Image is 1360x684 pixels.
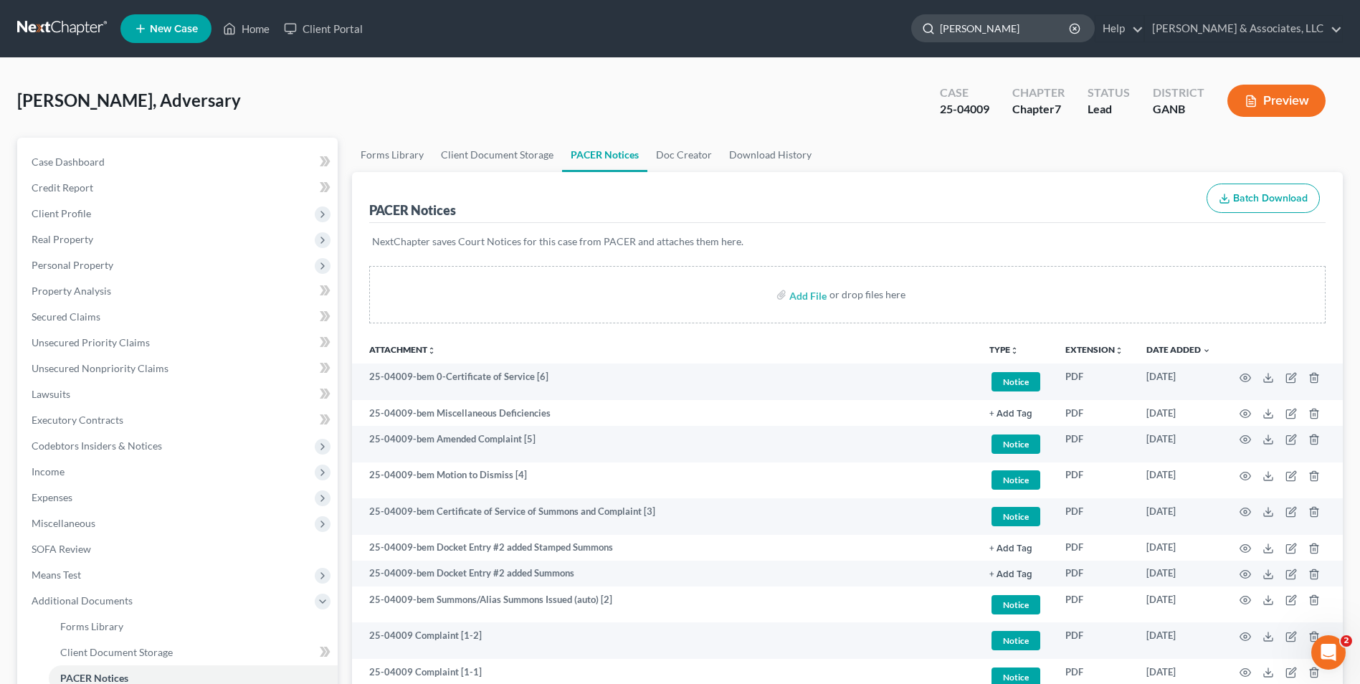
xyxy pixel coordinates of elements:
i: unfold_more [427,346,436,355]
a: Forms Library [49,614,338,640]
a: Forms Library [352,138,432,172]
div: Lead [1088,101,1130,118]
a: Notice [989,505,1042,528]
span: Client Document Storage [60,646,173,658]
span: Property Analysis [32,285,111,297]
span: Credit Report [32,181,93,194]
span: Means Test [32,569,81,581]
span: Notice [992,631,1040,650]
input: Search by name... [940,15,1071,42]
a: Lawsuits [20,381,338,407]
span: Income [32,465,65,478]
td: [DATE] [1135,426,1222,462]
td: PDF [1054,400,1135,426]
a: Client Document Storage [432,138,562,172]
td: 25-04009-bem Summons/Alias Summons Issued (auto) [2] [352,586,978,623]
a: Notice [989,370,1042,394]
a: Notice [989,593,1042,617]
div: GANB [1153,101,1204,118]
a: + Add Tag [989,541,1042,554]
span: Forms Library [60,620,123,632]
td: 25-04009 Complaint [1-2] [352,622,978,659]
div: PACER Notices [369,201,456,219]
a: Notice [989,432,1042,456]
span: Unsecured Priority Claims [32,336,150,348]
a: PACER Notices [562,138,647,172]
a: Unsecured Priority Claims [20,330,338,356]
a: Date Added expand_more [1146,344,1211,355]
span: 7 [1055,102,1061,115]
a: [PERSON_NAME] & Associates, LLC [1145,16,1342,42]
td: [DATE] [1135,498,1222,535]
a: Download History [721,138,820,172]
td: 25-04009-bem Amended Complaint [5] [352,426,978,462]
a: Notice [989,629,1042,652]
button: + Add Tag [989,570,1032,579]
td: 25-04009-bem Docket Entry #2 added Summons [352,561,978,586]
td: [DATE] [1135,364,1222,400]
a: Doc Creator [647,138,721,172]
span: Notice [992,434,1040,454]
span: [PERSON_NAME], Adversary [17,90,241,110]
td: PDF [1054,364,1135,400]
div: or drop files here [829,288,905,302]
td: 25-04009-bem 0-Certificate of Service [6] [352,364,978,400]
td: [DATE] [1135,462,1222,499]
td: PDF [1054,498,1135,535]
a: Extensionunfold_more [1065,344,1123,355]
td: [DATE] [1135,400,1222,426]
a: Executory Contracts [20,407,338,433]
button: TYPEunfold_more [989,346,1019,355]
div: Chapter [1012,101,1065,118]
a: Property Analysis [20,278,338,304]
span: Case Dashboard [32,156,105,168]
span: PACER Notices [60,672,128,684]
a: Credit Report [20,175,338,201]
button: + Add Tag [989,409,1032,419]
a: Home [216,16,277,42]
a: Case Dashboard [20,149,338,175]
td: [DATE] [1135,561,1222,586]
span: Notice [992,595,1040,614]
td: [DATE] [1135,586,1222,623]
span: Unsecured Nonpriority Claims [32,362,168,374]
a: Client Document Storage [49,640,338,665]
span: Miscellaneous [32,517,95,529]
span: Personal Property [32,259,113,271]
td: PDF [1054,622,1135,659]
span: Secured Claims [32,310,100,323]
span: New Case [150,24,198,34]
div: 25-04009 [940,101,989,118]
span: 2 [1341,635,1352,647]
a: Notice [989,468,1042,492]
span: SOFA Review [32,543,91,555]
td: PDF [1054,586,1135,623]
span: Executory Contracts [32,414,123,426]
a: Attachmentunfold_more [369,344,436,355]
i: unfold_more [1010,346,1019,355]
a: + Add Tag [989,566,1042,580]
div: Status [1088,85,1130,101]
a: Unsecured Nonpriority Claims [20,356,338,381]
span: Batch Download [1233,192,1308,204]
div: Case [940,85,989,101]
button: + Add Tag [989,544,1032,554]
span: Lawsuits [32,388,70,400]
td: [DATE] [1135,535,1222,561]
span: Real Property [32,233,93,245]
td: PDF [1054,462,1135,499]
span: Codebtors Insiders & Notices [32,440,162,452]
span: Expenses [32,491,72,503]
span: Additional Documents [32,594,133,607]
a: Secured Claims [20,304,338,330]
span: Notice [992,470,1040,490]
td: PDF [1054,535,1135,561]
span: Notice [992,507,1040,526]
p: NextChapter saves Court Notices for this case from PACER and attaches them here. [372,234,1323,249]
span: Client Profile [32,207,91,219]
td: [DATE] [1135,622,1222,659]
td: 25-04009-bem Certificate of Service of Summons and Complaint [3] [352,498,978,535]
td: PDF [1054,426,1135,462]
i: expand_more [1202,346,1211,355]
td: PDF [1054,561,1135,586]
